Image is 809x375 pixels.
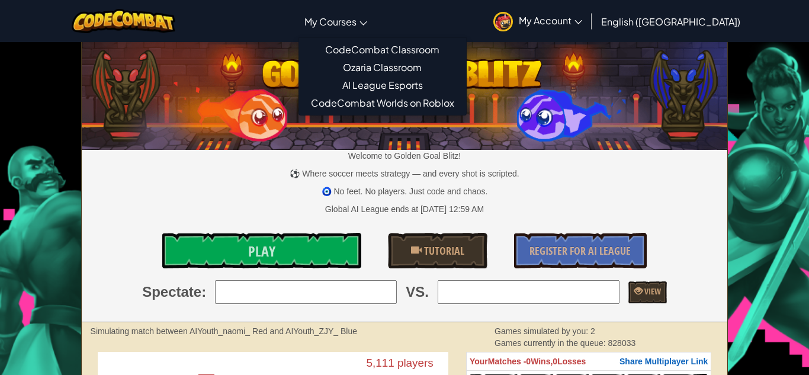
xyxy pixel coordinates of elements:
[201,282,206,302] span: :
[601,15,740,28] span: English ([GEOGRAPHIC_DATA])
[529,243,631,258] span: Register for AI League
[82,168,728,180] p: ⚽ Where soccer meets strategy — and every shot is scripted.
[487,2,588,40] a: My Account
[82,185,728,197] p: 🧿 No feet. No players. Just code and chaos.
[595,5,746,37] a: English ([GEOGRAPHIC_DATA])
[142,282,201,302] span: Spectate
[248,242,275,261] span: Play
[299,59,466,76] a: Ozaria Classroom
[406,282,429,302] span: VS.
[557,357,586,366] span: Losses
[298,5,373,37] a: My Courses
[82,37,728,150] img: Golden Goal
[590,326,595,336] span: 2
[299,41,466,59] a: CodeCombat Classroom
[299,76,466,94] a: AI League Esports
[366,357,433,370] text: 5,111 players
[608,338,636,348] span: 828033
[325,203,484,215] div: Global AI League ends at [DATE] 12:59 AM
[72,9,175,33] img: CodeCombat logo
[299,94,466,112] a: CodeCombat Worlds on Roblox
[82,150,728,162] p: Welcome to Golden Goal Blitz!
[531,357,553,366] span: Wins,
[304,15,357,28] span: My Courses
[495,338,608,348] span: Games currently in the queue:
[470,357,488,366] span: Your
[91,326,357,336] strong: Simulating match between AIYouth_naomi_ Red and AIYouth_ZJY_ Blue
[519,14,582,27] span: My Account
[643,286,661,297] span: View
[488,357,527,366] span: Matches -
[422,243,464,258] span: Tutorial
[514,233,647,268] a: Register for AI League
[495,326,590,336] span: Games simulated by you:
[388,233,487,268] a: Tutorial
[619,357,708,366] span: Share Multiplayer Link
[466,352,711,371] th: 0 0
[493,12,513,31] img: avatar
